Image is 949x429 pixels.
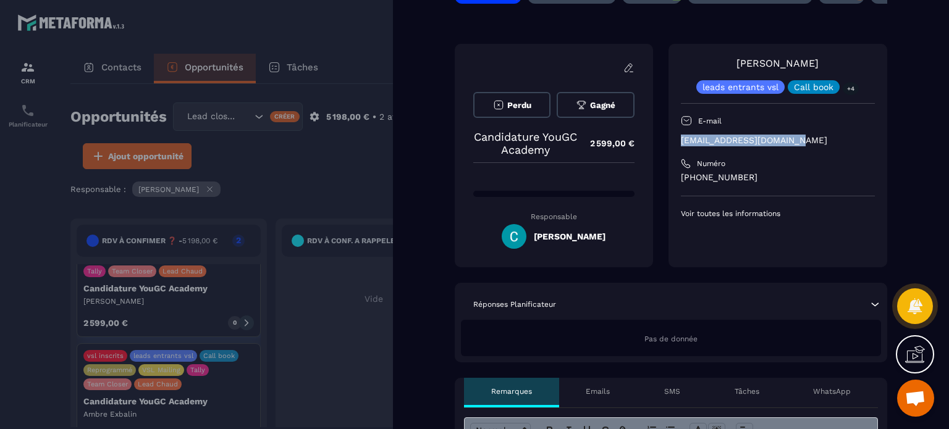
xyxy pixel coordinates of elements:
[557,92,634,118] button: Gagné
[843,82,859,95] p: +4
[681,209,875,219] p: Voir toutes les informations
[697,159,725,169] p: Numéro
[534,231,605,241] h5: [PERSON_NAME]
[698,116,722,126] p: E-mail
[794,83,833,91] p: Call book
[507,101,531,110] span: Perdu
[473,92,550,118] button: Perdu
[473,212,635,221] p: Responsable
[473,299,556,309] p: Réponses Planificateur
[586,386,610,396] p: Emails
[644,335,698,343] span: Pas de donnée
[813,386,851,396] p: WhatsApp
[681,172,875,183] p: [PHONE_NUMBER]
[735,386,759,396] p: Tâches
[664,386,680,396] p: SMS
[473,130,578,156] p: Candidature YouGC Academy
[590,101,615,110] span: Gagné
[702,83,778,91] p: leads entrants vsl
[681,135,875,146] p: [EMAIL_ADDRESS][DOMAIN_NAME]
[578,131,635,156] p: 2 599,00 €
[491,386,532,396] p: Remarques
[897,380,934,417] div: Ouvrir le chat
